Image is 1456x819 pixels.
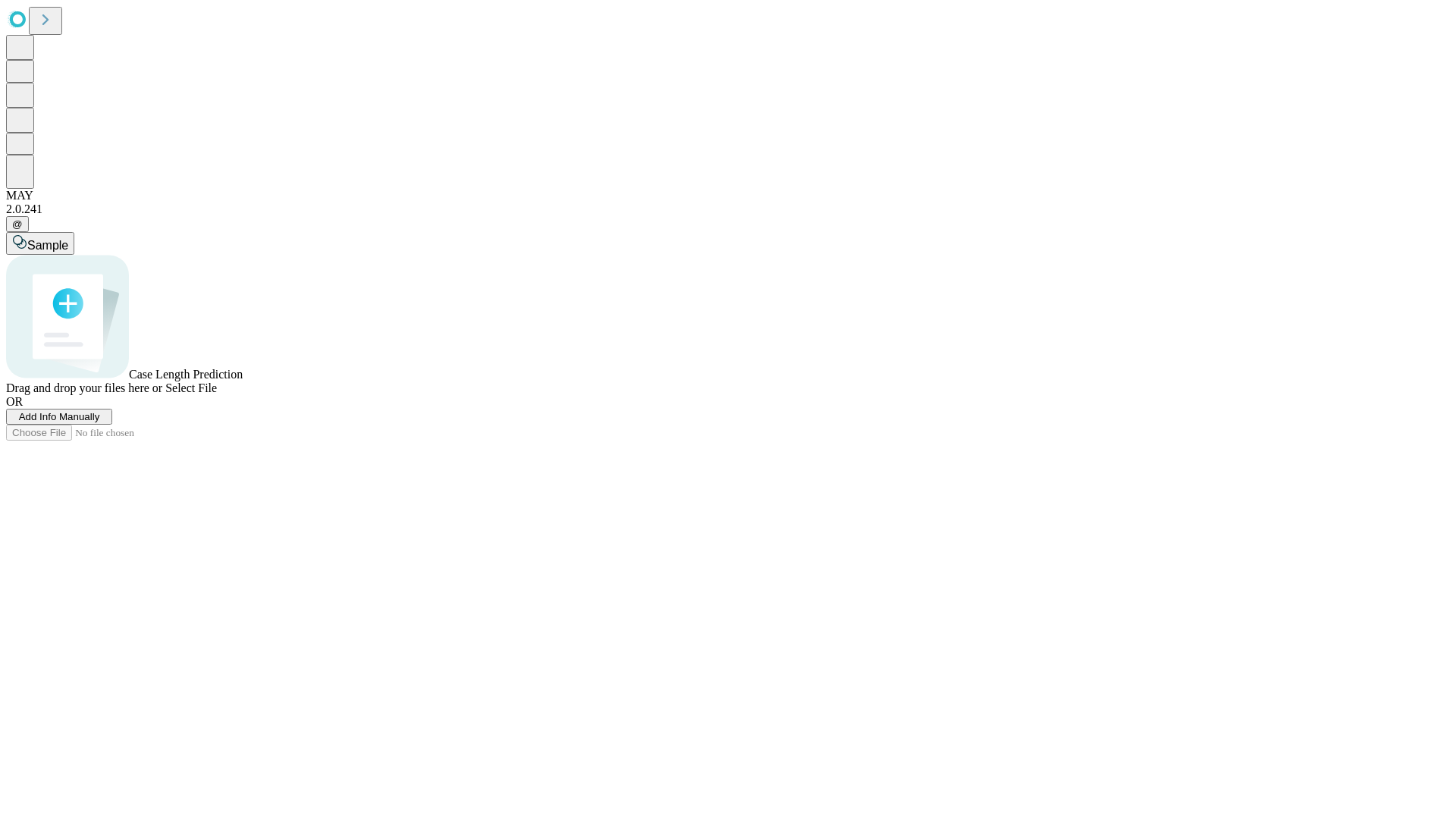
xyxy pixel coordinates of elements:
span: Select File [165,381,217,394]
span: Drag and drop your files here or [6,381,162,394]
span: Sample [27,239,68,252]
button: Add Info Manually [6,409,112,425]
button: Sample [6,232,74,255]
span: OR [6,395,23,408]
div: 2.0.241 [6,202,1450,216]
span: Case Length Prediction [129,368,243,381]
div: MAY [6,189,1450,202]
span: Add Info Manually [19,411,100,422]
span: @ [12,218,23,230]
button: @ [6,216,29,232]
